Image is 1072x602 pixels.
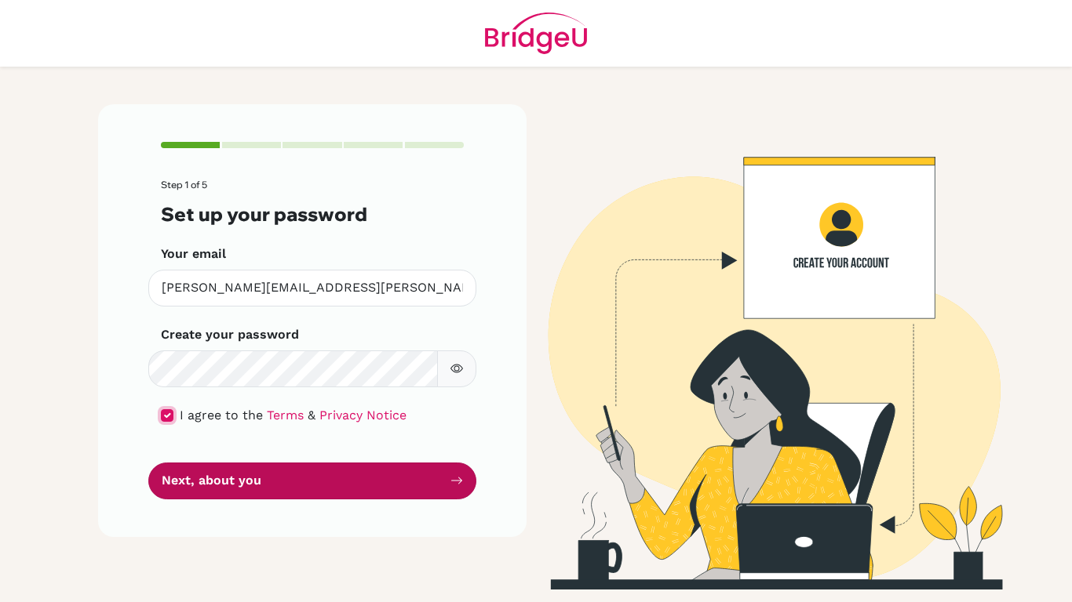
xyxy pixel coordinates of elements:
h3: Set up your password [161,203,464,226]
a: Terms [267,408,304,422]
button: Next, about you [148,462,476,499]
a: Privacy Notice [319,408,407,422]
label: Your email [161,245,226,263]
label: Create your password [161,325,299,344]
span: Step 1 of 5 [161,179,207,190]
span: & [308,408,315,422]
span: I agree to the [180,408,263,422]
input: Insert your email* [148,270,476,306]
